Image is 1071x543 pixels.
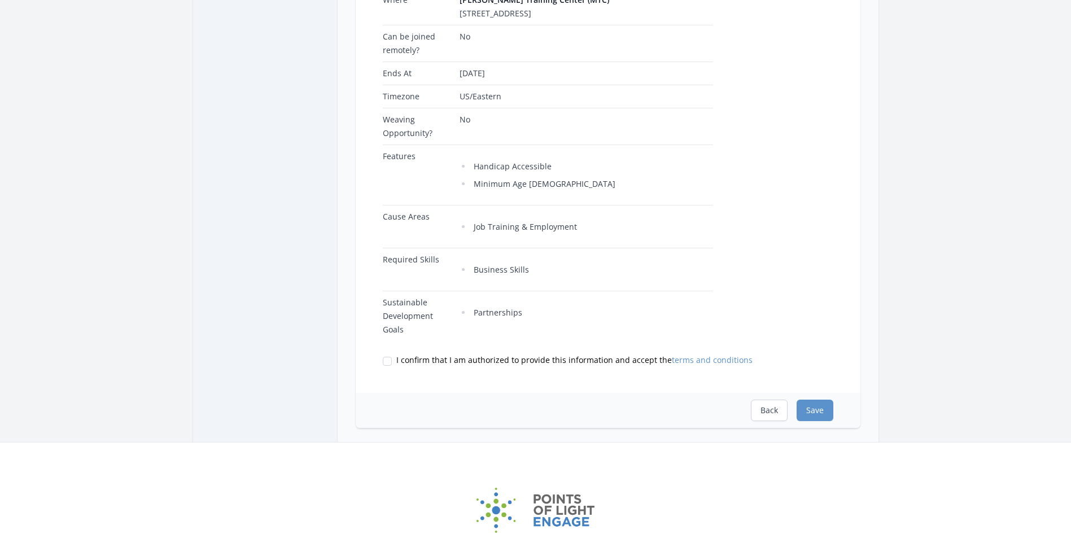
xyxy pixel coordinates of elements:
[460,220,712,234] li: Job Training & Employment
[672,354,753,365] a: terms and conditions
[383,145,456,205] td: Features
[383,25,456,62] td: Can be joined remotely?
[460,263,712,277] li: Business Skills
[383,291,456,341] td: Sustainable Development Goals
[383,62,456,85] td: Ends At
[460,177,712,191] li: Minimum Age [DEMOGRAPHIC_DATA]
[751,400,788,421] button: Back
[383,85,456,108] td: Timezone
[455,108,712,145] td: No
[396,354,753,366] span: I confirm that I am authorized to provide this information and accept the
[460,160,712,173] li: Handicap Accessible
[477,488,595,533] img: Points of Light Engage
[383,248,456,291] td: Required Skills
[797,400,833,421] button: Save
[383,108,456,145] td: Weaving Opportunity?
[383,357,392,366] input: I confirm that I am authorized to provide this information and accept theterms and conditions
[460,306,712,319] li: Partnerships
[383,205,456,248] td: Cause Areas
[455,25,712,62] td: No
[455,62,712,85] td: [DATE]
[455,85,712,108] td: US/Eastern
